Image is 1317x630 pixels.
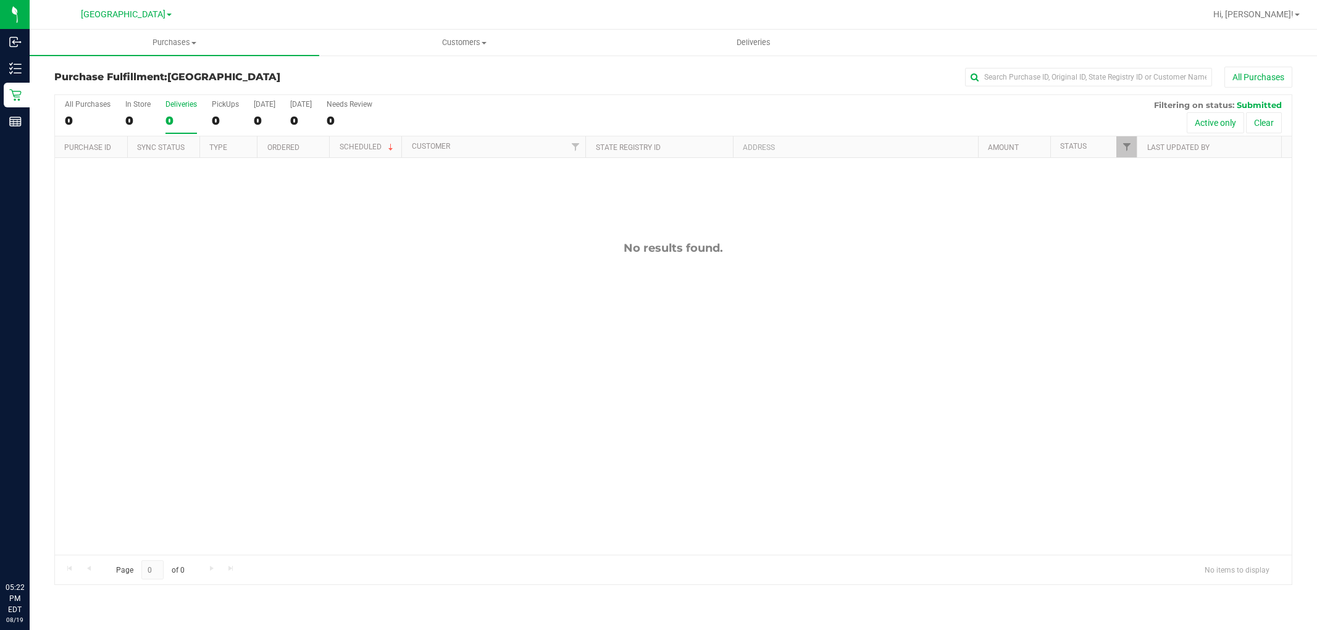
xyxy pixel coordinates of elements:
[9,115,22,128] inline-svg: Reports
[9,89,22,101] inline-svg: Retail
[290,100,312,109] div: [DATE]
[81,9,165,20] span: [GEOGRAPHIC_DATA]
[9,62,22,75] inline-svg: Inventory
[64,143,111,152] a: Purchase ID
[412,142,450,151] a: Customer
[720,37,787,48] span: Deliveries
[609,30,898,56] a: Deliveries
[1246,112,1282,133] button: Clear
[165,114,197,128] div: 0
[1237,100,1282,110] span: Submitted
[106,560,194,579] span: Page of 0
[733,136,978,158] th: Address
[165,100,197,109] div: Deliveries
[167,71,280,83] span: [GEOGRAPHIC_DATA]
[55,241,1292,255] div: No results found.
[254,100,275,109] div: [DATE]
[65,100,111,109] div: All Purchases
[965,68,1212,86] input: Search Purchase ID, Original ID, State Registry ID or Customer Name...
[319,30,609,56] a: Customers
[290,114,312,128] div: 0
[1154,100,1234,110] span: Filtering on status:
[327,114,372,128] div: 0
[137,143,185,152] a: Sync Status
[125,114,151,128] div: 0
[320,37,608,48] span: Customers
[1116,136,1137,157] a: Filter
[565,136,585,157] a: Filter
[6,615,24,624] p: 08/19
[6,582,24,615] p: 05:22 PM EDT
[1147,143,1210,152] a: Last Updated By
[1060,142,1087,151] a: Status
[30,37,319,48] span: Purchases
[209,143,227,152] a: Type
[125,100,151,109] div: In Store
[54,72,467,83] h3: Purchase Fulfillment:
[1187,112,1244,133] button: Active only
[65,114,111,128] div: 0
[1195,560,1279,579] span: No items to display
[1213,9,1294,19] span: Hi, [PERSON_NAME]!
[1224,67,1292,88] button: All Purchases
[212,114,239,128] div: 0
[30,30,319,56] a: Purchases
[12,531,49,568] iframe: Resource center
[254,114,275,128] div: 0
[267,143,299,152] a: Ordered
[340,143,396,151] a: Scheduled
[212,100,239,109] div: PickUps
[9,36,22,48] inline-svg: Inbound
[596,143,661,152] a: State Registry ID
[988,143,1019,152] a: Amount
[327,100,372,109] div: Needs Review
